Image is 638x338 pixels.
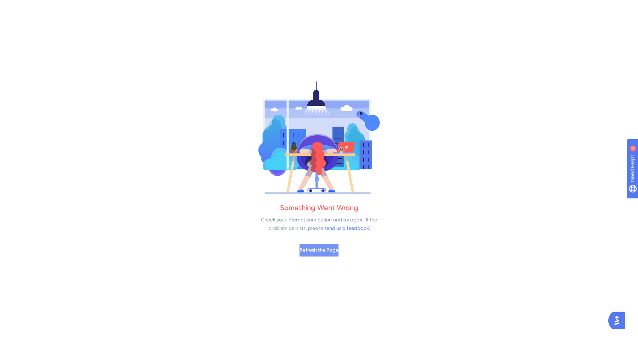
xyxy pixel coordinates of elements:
[49,4,51,9] div: 4
[608,310,629,331] iframe: UserGuiding AI Assistant Launcher
[300,244,338,257] button: Refresh the Page
[17,2,44,10] span: Need Help?
[280,203,358,213] div: Something Went Wrong
[324,225,370,231] a: send us a feedback.
[257,215,381,232] div: Check your internet connection and try again. If the problem persists, please
[300,246,338,254] span: Refresh the Page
